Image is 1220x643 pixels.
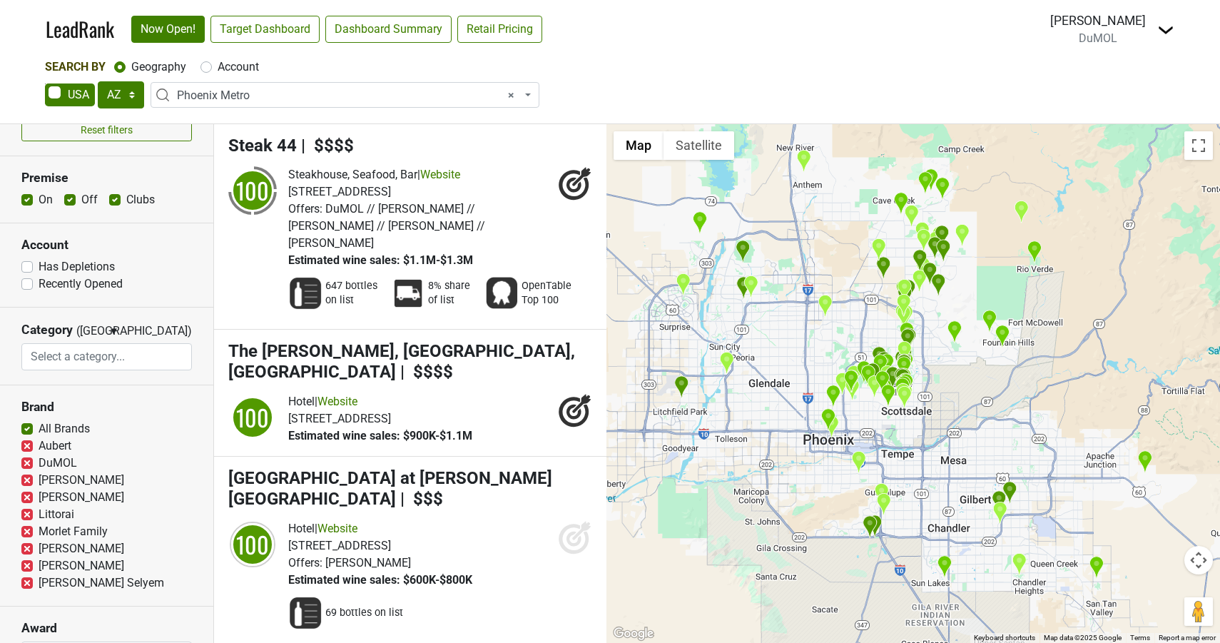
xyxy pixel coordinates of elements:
label: Recently Opened [39,275,123,293]
span: | $$$ [400,489,443,509]
label: Account [218,59,259,76]
a: Website [317,395,357,408]
div: JW Marriott Phoenix Desert Ridge Resort & Spa [876,270,891,293]
h3: Award [21,621,192,636]
span: OpenTable Top 100 [522,279,584,308]
span: [STREET_ADDRESS] [288,539,391,552]
div: Whisper Rock Golf Club [904,211,919,234]
div: Encanterra Country Club [1089,564,1104,587]
div: The Henry [867,378,882,402]
div: Mastro's Ocean Club [895,307,910,330]
div: Firerock Country Club [995,335,1010,359]
div: | [288,520,472,537]
div: Troon Country Club Private [936,252,951,275]
div: Ancala Country Club [947,328,962,352]
span: Estimated wine sales: $600K-$800K [288,573,472,587]
label: Has Depletions [39,258,115,275]
div: Bourbon & Bones - San Tan [992,503,1007,527]
div: Gainey Ranch Golf Club [902,341,917,365]
span: Phoenix Metro [151,82,539,108]
span: Steak 44 [228,136,297,156]
a: Report a map error [1159,634,1216,642]
div: Total Wine & More [992,503,1007,527]
a: Website [420,168,460,181]
div: Arizona Country Club [880,395,895,419]
div: No. 7 at Desert Mountain [917,182,932,206]
div: Anthem Golf & Country Club [796,156,811,179]
div: The Estancia Club [928,236,943,259]
label: [PERSON_NAME] [39,557,124,574]
div: | [288,166,551,183]
span: Estimated wine sales: $900K-$1.1M [288,429,472,442]
div: Fleming's Prime - Peoria [719,352,734,375]
div: Total Wine & More [871,274,886,298]
label: Clubs [126,191,155,208]
img: quadrant_split.svg [228,166,277,215]
span: [STREET_ADDRESS] [288,412,391,425]
label: DuMOL [39,455,77,472]
div: Quiessence At The Farm [851,452,866,475]
a: Open this area in Google Maps (opens a new window) [610,624,657,643]
div: ADERO Scottsdale, Autograph Collection [982,318,997,342]
div: The Camby, Autograph Collection [843,379,858,402]
div: Total Wine & More [743,295,758,318]
a: Now Open! [131,16,205,43]
img: Wine List [288,276,322,310]
div: MODERN Oyster Bar + Chophouse [898,298,913,321]
span: The [PERSON_NAME], [GEOGRAPHIC_DATA], [GEOGRAPHIC_DATA] [228,341,575,382]
div: Arrowhead Grill [736,288,751,312]
button: Reset filters [21,119,192,141]
div: Paradise Valley Country Club [872,359,887,383]
label: [PERSON_NAME] [39,489,124,506]
span: Phoenix Metro [177,87,522,104]
div: Seville Golf & Country Club [1012,554,1027,577]
span: Map data ©2025 Google [1044,634,1122,642]
span: 647 bottles on list [325,279,382,308]
div: Rio Verde Country Club [1027,247,1042,270]
div: Uchi [897,389,912,412]
div: AJ's Fine Foods [876,497,891,521]
a: Website [317,522,357,535]
div: Royal Palms Resort and Spa [875,381,890,405]
span: DuMOL [1079,31,1117,45]
div: Olive & Ivy [895,384,910,407]
div: Roaring Fork [896,379,911,402]
div: Preston's Steakhouse [915,260,930,283]
label: Geography [131,59,186,76]
div: Total Wine & More [874,485,889,509]
span: Offers: [288,556,322,569]
img: quadrant_split.svg [228,393,277,442]
div: The Country Club at DC Ranch [922,274,937,298]
img: Dropdown Menu [1157,21,1174,39]
span: ▼ [108,325,119,338]
h3: Account [21,238,192,253]
div: Troon North Golf Club [932,231,947,254]
div: Superstition Mountain Golf & Country Club [1137,457,1152,481]
label: Off [81,191,98,208]
img: Google [610,624,657,643]
span: Hotel [288,522,315,535]
div: Desert Highlands Golf Club [927,250,942,273]
div: Desert Mountain Club [923,180,938,203]
h3: Premise [21,171,192,186]
div: Ruth's Chris Steak House [898,360,913,383]
button: Show street map [614,131,664,160]
div: Total Wine & More [896,335,911,358]
div: Mirabel Golf Club [935,184,950,208]
div: Chelsea's Kitchen [860,377,875,400]
div: Moon Valley Country Club [818,311,833,335]
span: 8% share of list [428,279,476,308]
div: Paul Martin's American Grill [897,366,912,390]
div: Phoenix Country Club [825,395,840,419]
div: Arizona Biltmore - A Waldorf Astoria Resort [846,369,861,393]
div: The Canyon Suites at The Phoenician, a Luxury Collection Resort, Scottsdale [883,380,898,403]
img: Wine List [288,596,322,630]
div: Silverleaf Country Club [931,287,946,310]
div: Sheraton Grand at Wild Horse Pass [863,529,878,552]
div: | [288,393,472,410]
button: Toggle fullscreen view [1184,131,1213,160]
div: The Ritz-Carlton, Paradise Valley, The Palmeraie [895,364,910,388]
span: DuMOL // [PERSON_NAME] // [PERSON_NAME] // [PERSON_NAME] // [PERSON_NAME] [288,202,485,250]
span: Offers: [288,202,322,216]
input: Select a category... [22,343,191,370]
